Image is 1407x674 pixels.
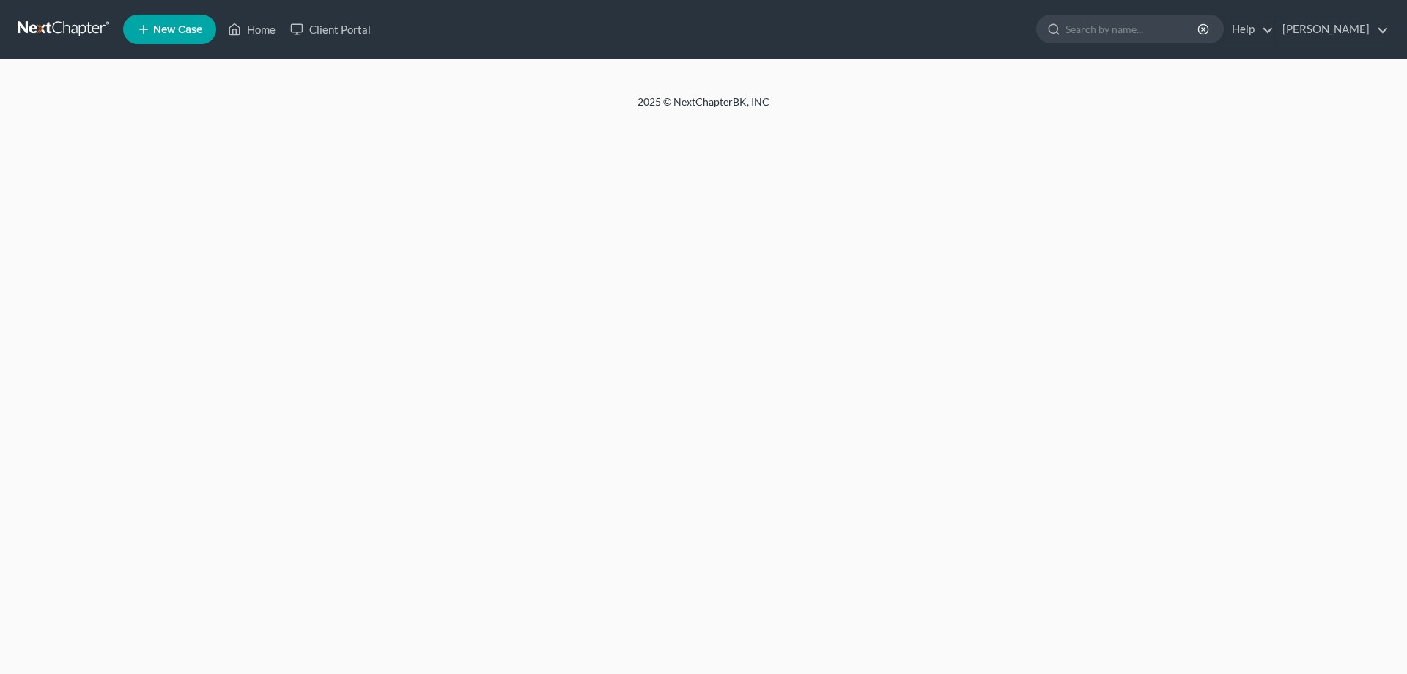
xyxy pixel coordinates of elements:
[1225,16,1274,43] a: Help
[221,16,283,43] a: Home
[286,95,1121,121] div: 2025 © NextChapterBK, INC
[153,24,202,35] span: New Case
[283,16,378,43] a: Client Portal
[1275,16,1389,43] a: [PERSON_NAME]
[1066,15,1200,43] input: Search by name...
